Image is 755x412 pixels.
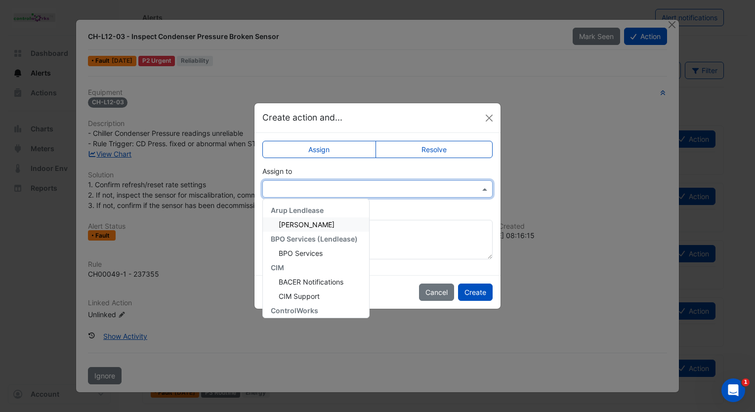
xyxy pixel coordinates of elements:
span: ControlWorks [271,306,318,315]
span: 1 [742,378,750,386]
span: BPO Services [279,249,323,257]
span: [PERSON_NAME] [279,220,335,229]
span: Arup Lendlease [271,206,324,214]
label: Resolve [376,141,493,158]
button: Create [458,284,493,301]
label: Assign to [262,166,292,176]
span: CIM [271,263,284,272]
span: CIM Support [279,292,320,300]
span: BPO Services (Lendlease) [271,235,358,243]
div: Options List [263,199,369,318]
button: Close [482,111,497,125]
span: BACER Notifications [279,278,343,286]
label: Assign [262,141,376,158]
iframe: Intercom live chat [721,378,745,402]
h5: Create action and... [262,111,342,124]
button: Cancel [419,284,454,301]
